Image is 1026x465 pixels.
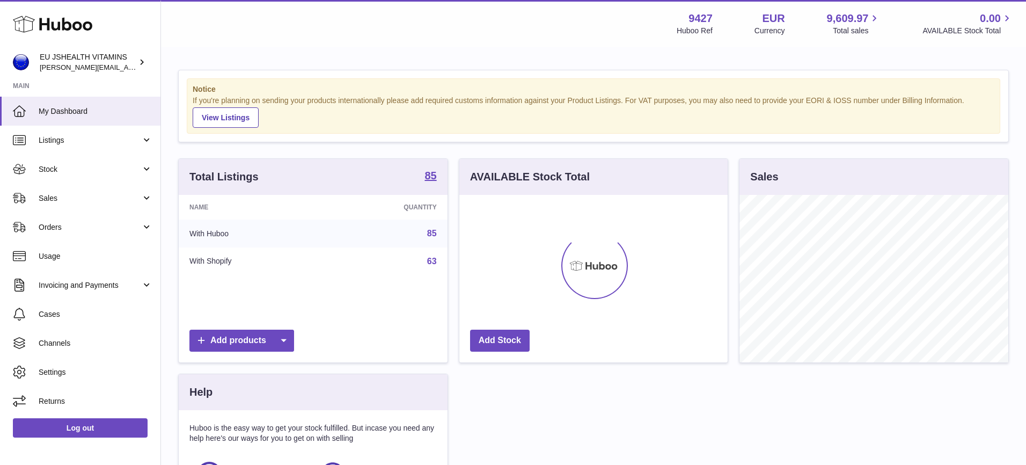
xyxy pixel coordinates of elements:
img: laura@jessicasepel.com [13,54,29,70]
th: Quantity [324,195,448,220]
a: View Listings [193,107,259,128]
a: Add products [189,330,294,352]
a: Log out [13,418,148,438]
h3: Total Listings [189,170,259,184]
span: AVAILABLE Stock Total [922,26,1013,36]
span: Returns [39,396,152,406]
span: Sales [39,193,141,204]
strong: EUR [762,11,785,26]
h3: Sales [750,170,778,184]
td: With Huboo [179,220,324,248]
div: If you're planning on sending your products internationally please add required customs informati... [193,96,994,128]
a: 0.00 AVAILABLE Stock Total [922,11,1013,36]
th: Name [179,195,324,220]
a: 85 [424,170,436,183]
a: Add Stock [470,330,530,352]
strong: 85 [424,170,436,181]
span: Invoicing and Payments [39,280,141,290]
p: Huboo is the easy way to get your stock fulfilled. But incase you need any help here's our ways f... [189,423,437,444]
strong: Notice [193,84,994,95]
span: Orders [39,222,141,233]
div: EU JSHEALTH VITAMINS [40,52,136,72]
a: 85 [427,229,437,238]
span: Cases [39,309,152,319]
span: [PERSON_NAME][EMAIL_ADDRESS][DOMAIN_NAME] [40,63,215,71]
span: Stock [39,164,141,175]
span: Usage [39,251,152,261]
span: 9,609.97 [827,11,869,26]
span: Total sales [833,26,881,36]
div: Currency [754,26,785,36]
a: 63 [427,257,437,266]
span: 0.00 [980,11,1001,26]
td: With Shopify [179,248,324,275]
h3: AVAILABLE Stock Total [470,170,590,184]
span: Channels [39,338,152,348]
strong: 9427 [688,11,713,26]
a: 9,609.97 Total sales [827,11,881,36]
span: Settings [39,367,152,377]
div: Huboo Ref [677,26,713,36]
span: Listings [39,135,141,146]
h3: Help [189,385,212,399]
span: My Dashboard [39,106,152,117]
